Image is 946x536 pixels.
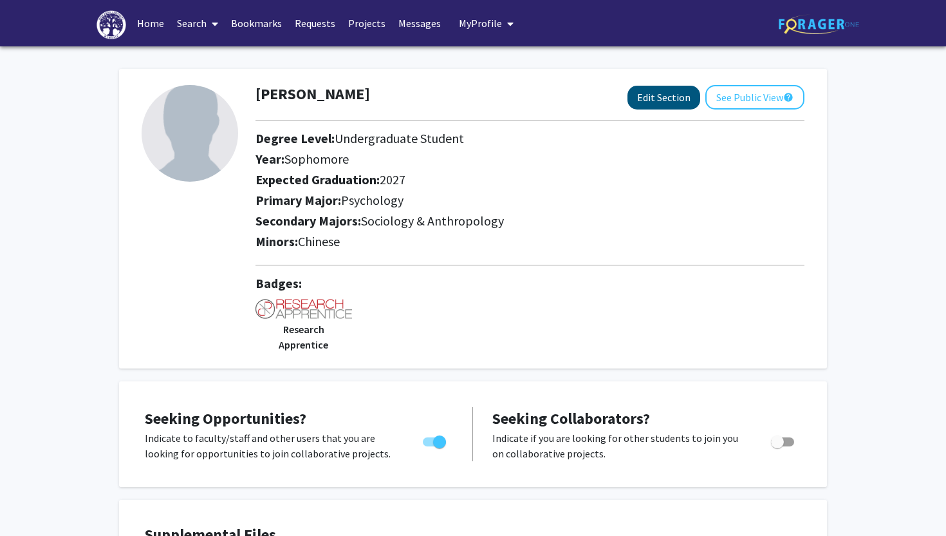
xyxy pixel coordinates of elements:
a: Search [171,1,225,46]
button: See Public View [705,85,804,110]
a: Messages [392,1,447,46]
img: High Point University Logo [97,10,126,39]
span: Psychology [341,192,403,208]
span: Seeking Opportunities? [145,408,306,428]
mat-icon: help [783,90,793,105]
h2: Badges: [255,276,804,291]
img: research_apprentice.png [255,296,352,321]
iframe: Chat [10,478,55,526]
a: Projects [342,1,392,46]
span: Undergraduate Student [335,130,464,146]
p: Indicate if you are looking for other students to join you on collaborative projects. [492,430,747,461]
div: Toggle [418,430,453,450]
div: Toggle [766,430,801,450]
a: Requests [288,1,342,46]
h2: Expected Graduation: [255,172,746,187]
a: Bookmarks [225,1,288,46]
span: Sociology & Anthropology [361,213,504,229]
h2: Primary Major: [255,193,804,208]
span: Sophomore [284,151,349,167]
button: Edit Section [627,86,700,110]
h2: Secondary Majors: [255,213,804,229]
h2: Minors: [255,234,804,249]
span: 2027 [380,171,405,187]
img: ForagerOne Logo [779,14,859,34]
h2: Degree Level: [255,131,746,146]
p: Indicate to faculty/staff and other users that you are looking for opportunities to join collabor... [145,430,398,461]
p: Research Apprentice [265,321,342,352]
span: Chinese [298,233,340,249]
a: Home [131,1,171,46]
span: My Profile [459,17,502,30]
img: Profile Picture [142,85,238,182]
h2: Year: [255,151,746,167]
span: Seeking Collaborators? [492,408,650,428]
h1: [PERSON_NAME] [255,85,370,104]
